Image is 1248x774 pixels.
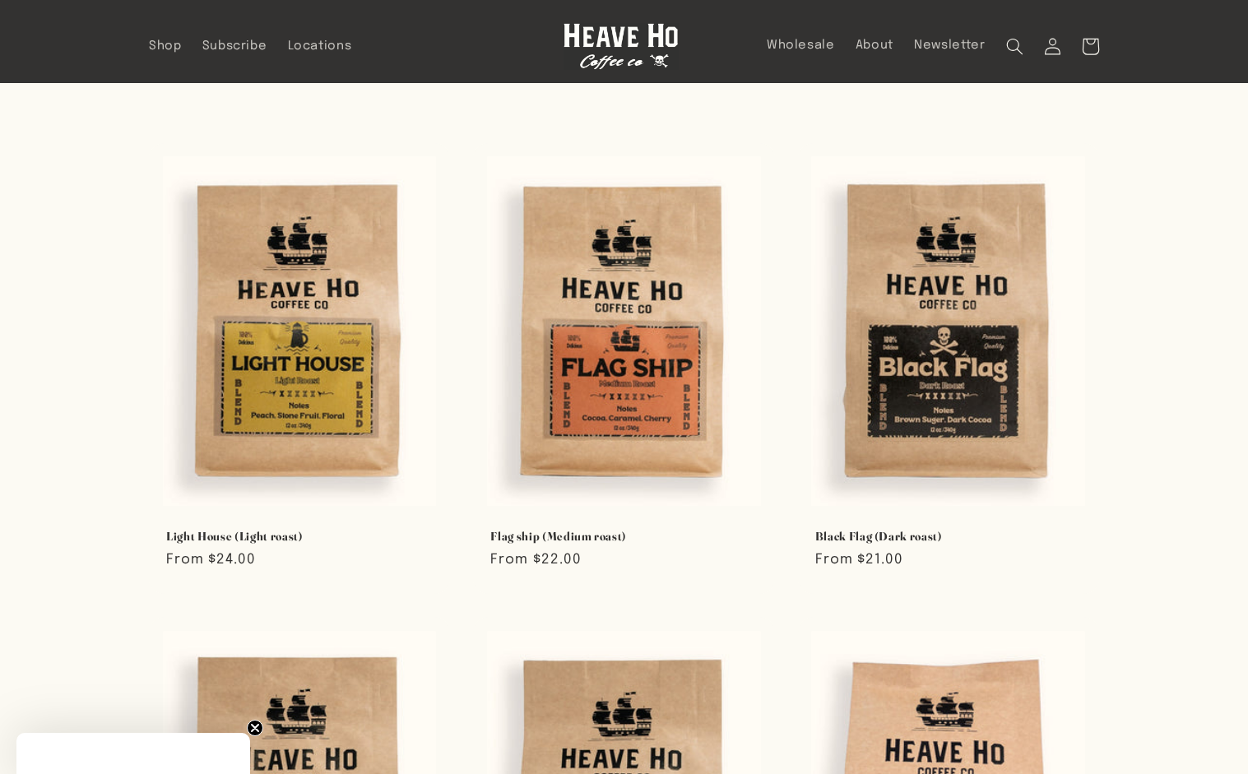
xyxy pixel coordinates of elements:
[995,27,1033,65] summary: Search
[815,529,1082,544] a: Black Flag (Dark roast)
[564,23,679,70] img: Heave Ho Coffee Co
[767,38,835,53] span: Wholesale
[138,28,192,64] a: Shop
[202,39,267,54] span: Subscribe
[856,38,893,53] span: About
[288,39,352,54] span: Locations
[490,529,757,544] a: Flag ship (Medium roast)
[904,27,996,63] a: Newsletter
[16,733,250,774] div: Close teaser
[192,28,277,64] a: Subscribe
[756,27,845,63] a: Wholesale
[277,28,362,64] a: Locations
[149,39,182,54] span: Shop
[166,529,433,544] a: Light House (Light roast)
[247,720,263,736] button: Close teaser
[914,38,985,53] span: Newsletter
[845,27,903,63] a: About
